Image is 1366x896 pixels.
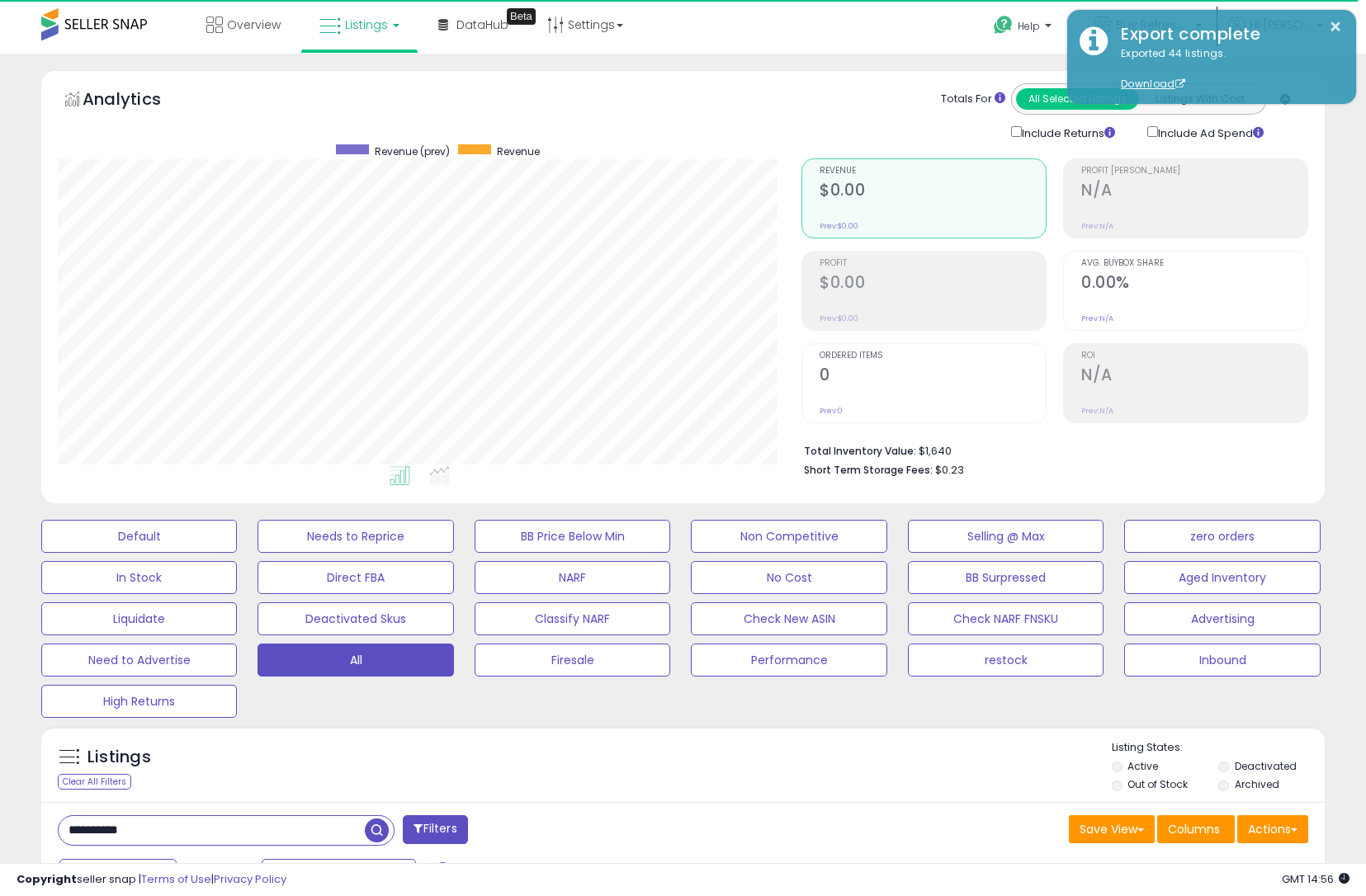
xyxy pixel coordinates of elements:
span: $0.23 [935,462,964,478]
button: Liquidate [41,602,237,635]
span: 2025-09-17 14:56 GMT [1282,871,1349,887]
strong: Copyright [17,871,77,887]
span: DataHub [456,17,508,33]
small: Prev: 0 [820,406,843,416]
h2: N/A [1081,181,1307,203]
span: Ordered Items [820,351,1046,361]
h2: 0.00% [1081,273,1307,295]
button: Actions [1237,815,1308,843]
h2: $0.00 [820,273,1046,295]
button: NARF [475,561,670,594]
button: No Cost [691,561,886,594]
button: Non Competitive [691,520,886,553]
li: $1,640 [804,440,1296,460]
button: BB Surpressed [908,561,1104,594]
button: BB Price Below Min [475,520,670,553]
span: Revenue [497,144,540,158]
button: Deactivated Skus [258,602,453,635]
a: Download [1121,77,1185,91]
b: Total Inventory Value: [804,444,916,458]
button: Inbound [1124,644,1320,677]
h2: $0.00 [820,181,1046,203]
div: Totals For [941,92,1005,107]
div: Clear All Filters [58,774,131,790]
label: Active [1127,759,1158,773]
span: Revenue [820,167,1046,176]
span: Overview [227,17,281,33]
span: Profit [820,259,1046,268]
button: High Returns [41,685,237,718]
b: Short Term Storage Fees: [804,463,933,477]
p: Listing States: [1112,740,1325,756]
button: Check NARF FNSKU [908,602,1104,635]
a: Terms of Use [141,871,211,887]
button: All Selected Listings [1016,88,1139,110]
div: Exported 44 listings. [1108,46,1344,92]
div: Tooltip anchor [507,8,536,25]
button: Filters [403,815,467,844]
small: Prev: N/A [1081,314,1113,323]
button: Last 30 Days [59,859,177,887]
div: seller snap | | [17,872,286,888]
small: Prev: N/A [1081,406,1113,416]
label: Archived [1235,777,1279,791]
i: Get Help [993,15,1014,35]
button: Firesale [475,644,670,677]
small: Prev: N/A [1081,221,1113,231]
button: Classify NARF [475,602,670,635]
h2: 0 [820,365,1046,388]
small: Prev: $0.00 [820,221,858,231]
button: [DATE]-18 - Aug-16 [262,859,416,887]
div: Export complete [1108,22,1344,46]
span: Profit [PERSON_NAME] [1081,167,1307,176]
a: Help [981,2,1068,54]
button: Default [41,520,237,553]
button: Performance [691,644,886,677]
button: Columns [1157,815,1235,843]
button: Direct FBA [258,561,453,594]
button: In Stock [41,561,237,594]
span: Avg. Buybox Share [1081,259,1307,268]
button: Advertising [1124,602,1320,635]
h5: Analytics [83,87,193,115]
small: Prev: $0.00 [820,314,858,323]
span: ROI [1081,351,1307,361]
h5: Listings [87,746,151,769]
span: Columns [1168,821,1220,837]
span: Listings [345,17,388,33]
button: Need to Advertise [41,644,237,677]
button: restock [908,644,1104,677]
label: Deactivated [1235,759,1297,773]
span: Revenue (prev) [375,144,450,158]
div: Include Ad Spend [1135,123,1290,142]
label: Out of Stock [1127,777,1188,791]
a: Privacy Policy [214,871,286,887]
button: zero orders [1124,520,1320,553]
button: Save View [1069,815,1155,843]
button: All [258,644,453,677]
h2: N/A [1081,365,1307,388]
div: Include Returns [999,123,1135,142]
button: Check New ASIN [691,602,886,635]
button: Needs to Reprice [258,520,453,553]
button: × [1329,17,1342,37]
button: Aged Inventory [1124,561,1320,594]
span: Help [1018,19,1040,33]
button: Selling @ Max [908,520,1104,553]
